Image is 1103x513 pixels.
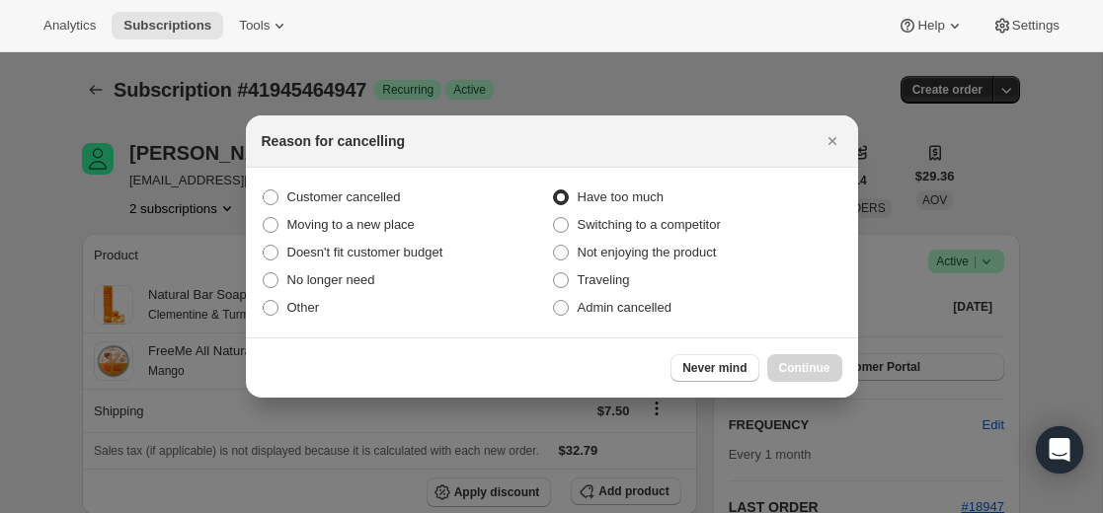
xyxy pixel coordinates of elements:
[917,18,944,34] span: Help
[1012,18,1060,34] span: Settings
[123,18,211,34] span: Subscriptions
[1036,426,1083,474] div: Open Intercom Messenger
[981,12,1071,39] button: Settings
[578,189,664,204] span: Have too much
[287,189,401,204] span: Customer cancelled
[227,12,301,39] button: Tools
[287,245,443,259] span: Doesn't fit customer budget
[670,354,758,382] button: Never mind
[32,12,108,39] button: Analytics
[886,12,976,39] button: Help
[287,300,320,315] span: Other
[682,360,747,376] span: Never mind
[578,245,717,259] span: Not enjoying the product
[578,272,630,287] span: Traveling
[43,18,96,34] span: Analytics
[819,127,846,155] button: Close
[287,272,375,287] span: No longer need
[262,131,405,151] h2: Reason for cancelling
[112,12,223,39] button: Subscriptions
[239,18,270,34] span: Tools
[578,217,721,232] span: Switching to a competitor
[578,300,671,315] span: Admin cancelled
[287,217,415,232] span: Moving to a new place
